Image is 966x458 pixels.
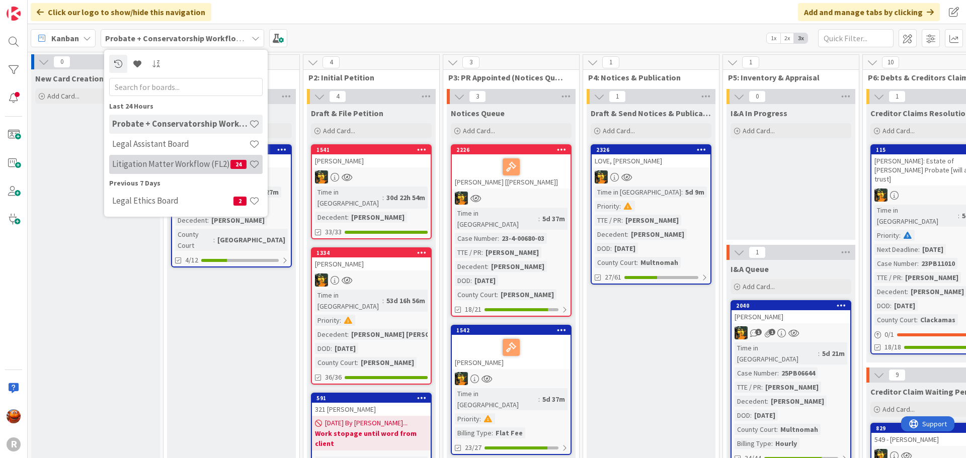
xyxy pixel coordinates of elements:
div: [PERSON_NAME] [349,212,407,223]
div: County Court [455,289,497,300]
span: : [918,244,920,255]
div: Time in [GEOGRAPHIC_DATA] [735,342,818,364]
div: 1334[PERSON_NAME] [312,248,431,270]
div: 591321 [PERSON_NAME] [312,394,431,416]
div: [DATE] [920,244,946,255]
div: Time in [GEOGRAPHIC_DATA] [455,208,538,230]
span: 9 [889,369,906,381]
img: MR [595,170,608,184]
span: I&A Queue [731,264,769,274]
div: 2040 [736,302,850,309]
div: [PERSON_NAME] [PERSON_NAME] [349,329,462,340]
span: : [340,315,341,326]
span: : [382,295,384,306]
div: 23PB11010 [919,258,957,269]
span: 0 / 1 [884,329,894,340]
div: 5d 21m [820,348,847,359]
div: DOD [315,343,331,354]
div: Case Number [455,233,498,244]
span: [DATE] By [PERSON_NAME]... [325,418,408,428]
div: Add and manage tabs by clicking [798,3,940,21]
div: 23-4-00680-03 [499,233,547,244]
div: Click our logo to show/hide this navigation [31,3,211,21]
div: 27m [263,187,281,198]
div: Priority [874,230,899,241]
img: MR [315,273,328,287]
span: Add Card... [463,126,495,135]
h4: Legal Assistant Board [112,139,249,149]
div: 1542[PERSON_NAME] [452,326,571,369]
span: Notices Queue [451,108,505,118]
div: 2326 [596,146,710,153]
div: DOD [595,243,610,254]
img: MR [315,170,328,184]
div: TTE / PR [455,247,481,258]
div: MR [312,170,431,184]
div: DOD [455,275,470,286]
span: Add Card... [743,282,775,291]
div: Priority [595,201,619,212]
input: Quick Filter... [818,29,894,47]
span: : [538,394,540,405]
div: [PERSON_NAME] [312,154,431,167]
span: : [470,275,472,286]
div: County Court [175,229,213,251]
div: MR [452,192,571,205]
div: 30d 22h 54m [384,192,428,203]
div: County Court [315,357,357,368]
span: : [610,243,612,254]
span: 3 [469,90,486,103]
span: : [479,413,481,424]
div: Priority [315,315,340,326]
a: 1541[PERSON_NAME]MRTime in [GEOGRAPHIC_DATA]:30d 22h 54mDecedent:[PERSON_NAME]33/33 [311,144,432,239]
span: 18/18 [884,342,901,352]
span: 1 [609,90,626,103]
span: 24 [230,160,247,169]
span: : [916,314,918,325]
span: 23/27 [465,442,481,453]
div: [GEOGRAPHIC_DATA] [215,234,288,245]
span: Support [21,2,46,14]
span: 33/33 [325,227,342,237]
span: 3 [462,56,479,68]
span: : [619,201,621,212]
div: Hourly [773,438,799,449]
div: 1541 [316,146,431,153]
span: 18/21 [465,304,481,315]
span: P2: Initial Petition [308,72,427,82]
div: R [7,437,21,451]
span: 1 [755,329,762,335]
div: 1542 [456,327,571,334]
div: 2040 [732,301,850,310]
div: [PERSON_NAME] [732,310,850,323]
span: : [681,187,683,198]
div: Decedent [455,261,487,272]
div: 591 [316,395,431,402]
div: [PERSON_NAME] [628,229,687,240]
div: Case Number [874,258,917,269]
a: 2226[PERSON_NAME] [[PERSON_NAME]]MRTime in [GEOGRAPHIC_DATA]:5d 37mCase Number:23-4-00680-03TTE /... [451,144,572,317]
span: 27/61 [605,272,621,283]
span: : [357,357,358,368]
span: 3x [794,33,808,43]
div: Decedent [175,215,207,226]
span: Draft & Send Notices & Publication [591,108,711,118]
span: : [771,438,773,449]
span: : [899,230,901,241]
div: Decedent [315,329,347,340]
div: Time in [GEOGRAPHIC_DATA] [455,388,538,410]
div: [DATE] [892,300,918,311]
span: : [818,348,820,359]
span: New Card Creation [35,73,104,83]
span: 4 [329,90,346,103]
div: 1541[PERSON_NAME] [312,145,431,167]
span: 1 [602,56,619,68]
span: : [498,233,499,244]
div: 53d 16h 56m [384,295,428,306]
span: : [207,215,209,226]
span: 1x [767,33,780,43]
div: 2226[PERSON_NAME] [[PERSON_NAME]] [452,145,571,189]
div: [PERSON_NAME] [[PERSON_NAME]] [452,154,571,189]
div: MR [592,170,710,184]
span: 1 [742,56,759,68]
